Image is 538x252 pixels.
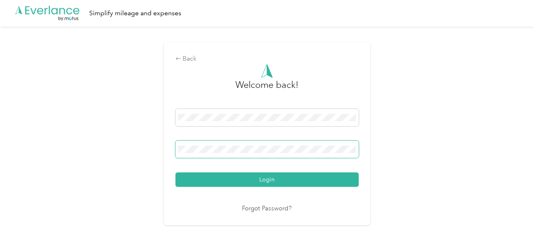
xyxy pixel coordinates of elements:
button: Login [175,172,359,187]
a: Forgot Password? [242,204,292,214]
div: Simplify mileage and expenses [89,8,181,19]
h3: greeting [235,78,299,100]
iframe: Everlance-gr Chat Button Frame [492,206,538,252]
div: Back [175,54,359,64]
